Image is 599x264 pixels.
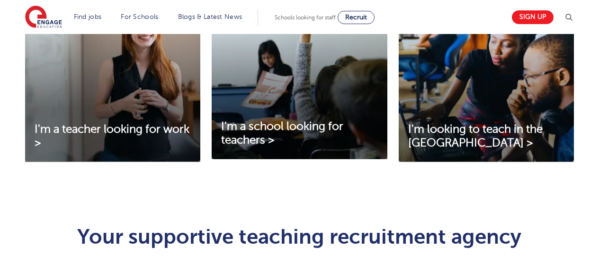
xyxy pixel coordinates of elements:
a: Sign up [512,10,554,24]
h1: Your supportive teaching recruitment agency [67,226,532,247]
span: I'm a school looking for teachers > [221,120,343,146]
a: Blogs & Latest News [178,13,242,20]
a: Find jobs [74,13,102,20]
a: I'm a teacher looking for work > [25,123,200,150]
img: I'm a teacher looking for work [25,4,200,162]
a: For Schools [121,13,158,20]
span: Schools looking for staff [275,14,336,21]
span: Recruit [345,14,367,21]
a: I'm looking to teach in the [GEOGRAPHIC_DATA] > [399,123,574,150]
span: I'm a teacher looking for work > [35,123,189,149]
img: I'm looking to teach in the UK [399,4,574,162]
span: I'm looking to teach in the [GEOGRAPHIC_DATA] > [408,123,543,149]
img: Engage Education [25,6,62,29]
img: I'm a school looking for teachers [212,4,387,159]
a: Recruit [338,11,375,24]
a: I'm a school looking for teachers > [212,120,387,147]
